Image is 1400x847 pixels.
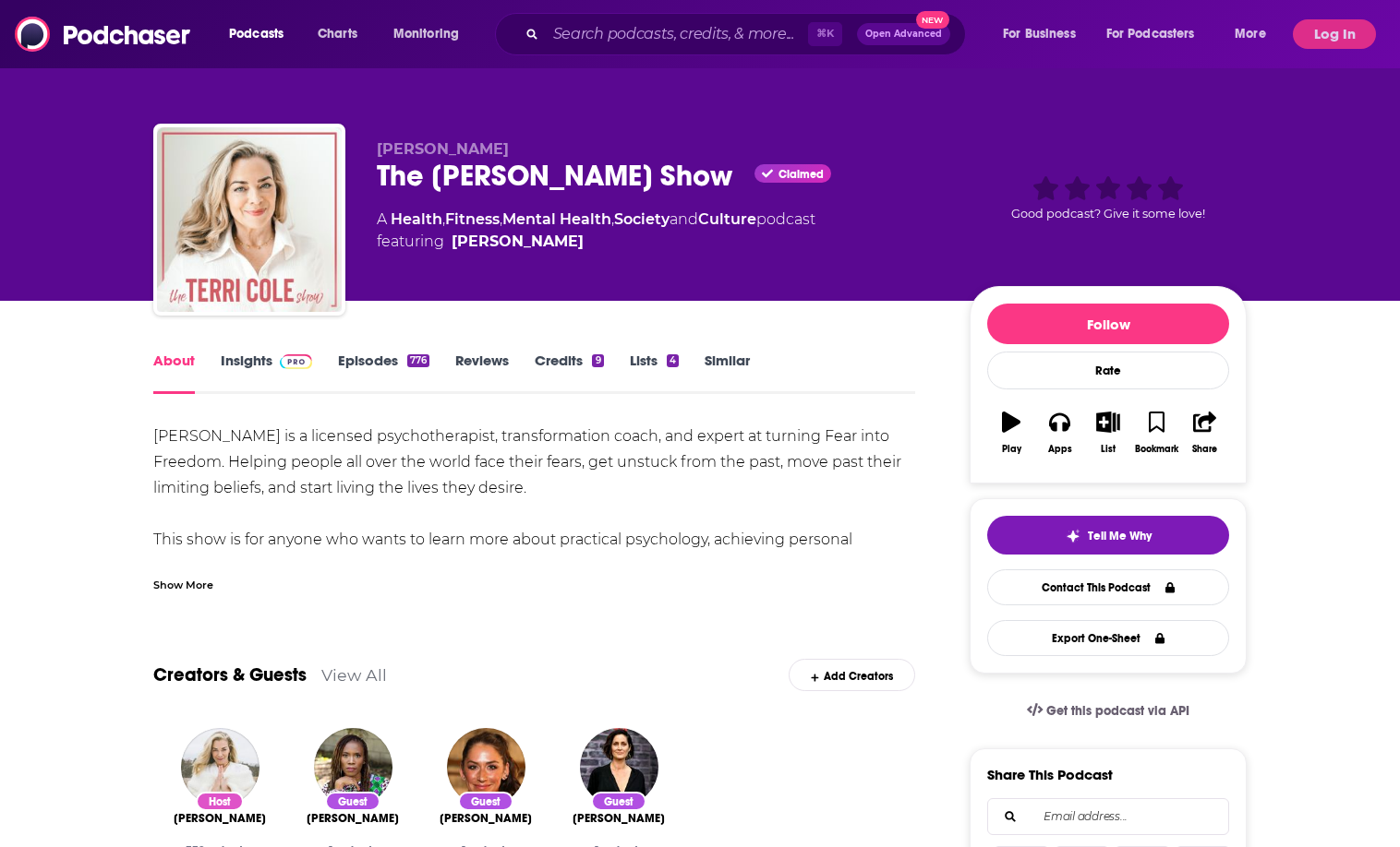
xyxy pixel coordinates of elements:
span: , [611,210,614,228]
a: Dr. Thema Bryant [307,811,399,826]
span: [PERSON_NAME] [174,811,266,826]
a: Culture [698,210,756,228]
a: Fitness [445,210,500,228]
img: tell me why sparkle [1066,529,1080,543]
button: open menu [990,19,1099,49]
a: Get this podcast via API [1012,688,1204,734]
input: Email address... [1003,799,1213,834]
a: InsightsPodchaser Pro [221,352,312,394]
a: Lists4 [630,352,679,394]
span: ⌘ K [808,22,842,46]
div: Guest [325,792,380,811]
img: Podchaser - Follow, Share and Rate Podcasts [15,17,192,52]
button: List [1084,400,1132,466]
img: The Terri Cole Show [157,127,342,312]
button: Export One-Sheet [987,620,1229,656]
div: Guest [591,792,646,811]
div: [PERSON_NAME] is a licensed psychotherapist, transformation coach, and expert at turning Fear int... [153,423,915,682]
span: Charts [318,21,357,47]
span: Get this podcast via API [1046,703,1189,719]
a: Carrie Anne Moss [573,811,665,826]
div: 4 [667,354,679,367]
span: Monitoring [393,21,459,47]
div: Rate [987,352,1229,389]
span: Tell Me Why [1088,529,1152,543]
span: More [1235,21,1266,47]
div: Search followers [987,798,1229,835]
img: Podchaser Pro [280,354,312,369]
span: [PERSON_NAME] [440,811,532,826]
a: Terri Cole [452,231,584,253]
button: open menu [216,19,308,49]
button: open menu [380,19,483,49]
div: A podcast [377,209,815,253]
a: Health [391,210,442,228]
button: Apps [1035,400,1083,466]
span: [PERSON_NAME] [307,811,399,826]
a: Reviews [455,352,509,394]
button: Play [987,400,1035,466]
input: Search podcasts, credits, & more... [546,19,808,49]
img: Karena Dawn [447,728,525,806]
div: Add Creators [789,659,915,691]
div: Guest [458,792,513,811]
a: About [153,352,195,394]
a: Similar [705,352,750,394]
div: Play [1002,444,1021,455]
a: Contact This Podcast [987,569,1229,605]
div: Good podcast? Give it some love! [970,140,1247,255]
button: open menu [1094,19,1222,49]
span: , [500,210,502,228]
span: featuring [377,231,815,253]
span: Claimed [778,170,824,179]
div: List [1101,444,1116,455]
button: Log In [1293,19,1376,49]
span: For Podcasters [1106,21,1195,47]
a: Credits9 [535,352,603,394]
span: For Business [1003,21,1076,47]
span: and [670,210,698,228]
div: Host [196,792,244,811]
span: [PERSON_NAME] [573,811,665,826]
a: Charts [306,19,368,49]
span: [PERSON_NAME] [377,140,509,158]
a: Creators & Guests [153,663,307,686]
button: tell me why sparkleTell Me Why [987,516,1229,555]
a: Mental Health [502,210,611,228]
a: Terri Cole [174,811,266,826]
span: Good podcast? Give it some love! [1011,207,1205,221]
div: Apps [1048,444,1072,455]
a: Society [614,210,670,228]
a: Episodes776 [338,352,429,394]
button: Follow [987,304,1229,344]
a: View All [321,665,387,685]
img: Carrie Anne Moss [580,728,658,806]
h3: Share This Podcast [987,766,1113,783]
div: 776 [407,354,429,367]
div: Search podcasts, credits, & more... [513,13,984,55]
button: open menu [1222,19,1289,49]
img: Terri Cole [181,728,259,806]
button: Bookmark [1132,400,1180,466]
span: New [916,11,949,29]
img: Dr. Thema Bryant [314,728,392,806]
span: , [442,210,445,228]
span: Podcasts [229,21,284,47]
div: Share [1192,444,1217,455]
button: Share [1181,400,1229,466]
a: Karena Dawn [440,811,532,826]
span: Open Advanced [865,30,942,39]
div: Bookmark [1135,444,1178,455]
button: Open AdvancedNew [857,23,950,45]
div: 9 [592,354,603,367]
